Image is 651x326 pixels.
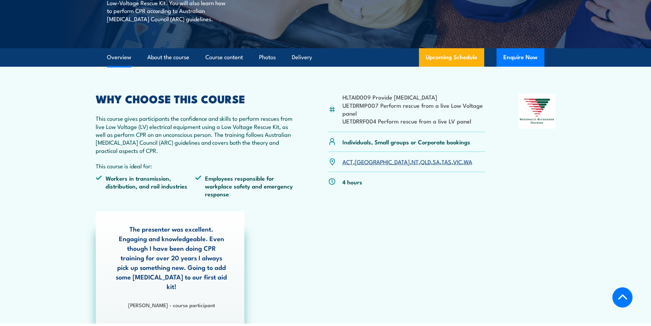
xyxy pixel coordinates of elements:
[419,48,484,67] a: Upcoming Schedule
[96,174,195,198] li: Workers in transmission, distribution, and rail industries
[411,157,419,166] a: NT
[342,138,470,146] p: Individuals, Small groups or Corporate bookings
[342,93,486,101] li: HLTAID009 Provide [MEDICAL_DATA]
[195,174,295,198] li: Employees responsible for workplace safety and emergency response
[205,48,243,66] a: Course content
[259,48,276,66] a: Photos
[96,162,295,170] p: This course is ideal for:
[519,94,556,129] img: Nationally Recognised Training logo.
[96,94,295,103] h2: WHY CHOOSE THIS COURSE
[342,101,486,117] li: UETDRMP007 Perform rescue from a live Low Voltage panel
[433,157,440,166] a: SA
[96,114,295,154] p: This course gives participants the confidence and skills to perform rescues from live Low Voltage...
[107,48,131,66] a: Overview
[497,48,544,67] button: Enquire Now
[453,157,462,166] a: VIC
[342,157,353,166] a: ACT
[342,117,486,125] li: UETDRRF004 Perform rescue from a live LV panel
[292,48,312,66] a: Delivery
[355,157,410,166] a: [GEOGRAPHIC_DATA]
[420,157,431,166] a: QLD
[128,301,215,309] strong: [PERSON_NAME] - course participant
[116,224,227,291] p: The presenter was excellent. Engaging and knowledgeable. Even though I have been doing CPR traini...
[442,157,451,166] a: TAS
[147,48,189,66] a: About the course
[342,158,472,166] p: , , , , , , ,
[464,157,472,166] a: WA
[342,178,362,186] p: 4 hours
